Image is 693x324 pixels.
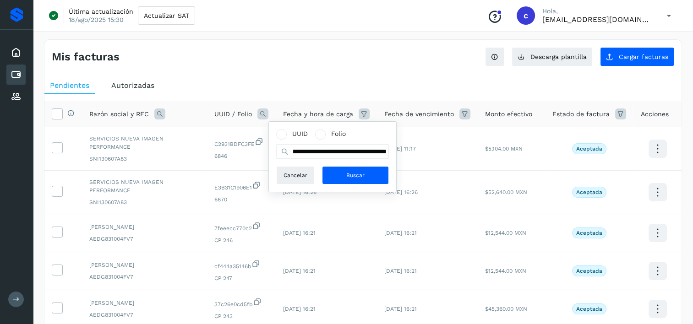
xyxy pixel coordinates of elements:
[384,189,418,195] span: [DATE] 16:26
[552,109,610,119] span: Estado de factura
[542,15,652,24] p: cxp@53cargo.com
[6,86,26,107] div: Proveedores
[576,146,602,152] p: Aceptada
[214,195,268,204] span: 6870
[138,6,195,25] button: Actualizar SAT
[384,230,417,236] span: [DATE] 16:21
[214,221,268,232] span: 7feeecc770c2
[214,152,268,160] span: 6846
[89,235,200,243] span: AEDG831004FV7
[485,189,527,195] span: $52,640.00 MXN
[384,306,417,312] span: [DATE] 16:21
[214,297,268,308] span: 37c26e0cd5fb
[576,306,602,312] p: Aceptada
[283,109,353,119] span: Fecha y hora de carga
[530,54,587,60] span: Descarga plantilla
[144,12,189,19] span: Actualizar SAT
[214,181,268,192] span: E3B31C1906E1
[89,311,200,319] span: AEDG831004FV7
[384,146,416,152] span: [DATE] 11:17
[283,268,316,274] span: [DATE] 16:21
[69,16,124,24] p: 18/ago/2025 15:30
[485,109,532,119] span: Monto efectivo
[89,135,200,151] span: SERVICIOS NUEVA IMAGEN PERFORMANCE
[89,178,200,194] span: SERVICIOS NUEVA IMAGEN PERFORMANCE
[283,230,316,236] span: [DATE] 16:21
[485,306,527,312] span: $45,360.00 MXN
[384,109,454,119] span: Fecha de vencimiento
[485,268,526,274] span: $12,544.00 MXN
[384,268,417,274] span: [DATE] 16:21
[512,47,593,66] button: Descarga plantilla
[89,223,200,231] span: [PERSON_NAME]
[50,81,89,90] span: Pendientes
[600,47,674,66] button: Cargar facturas
[214,259,268,270] span: cf444a35146b
[214,109,252,119] span: UUID / Folio
[576,189,602,195] p: Aceptada
[283,189,316,195] span: [DATE] 16:26
[641,109,669,119] span: Acciones
[52,50,120,64] h4: Mis facturas
[576,230,602,236] p: Aceptada
[89,261,200,269] span: [PERSON_NAME]
[89,299,200,307] span: [PERSON_NAME]
[214,312,268,320] span: CP 243
[69,7,133,16] p: Última actualización
[214,137,268,148] span: C2931BDFC3FE
[214,236,268,244] span: CP 246
[89,198,200,206] span: SNI130607A83
[89,109,149,119] span: Razón social y RFC
[6,43,26,63] div: Inicio
[619,54,668,60] span: Cargar facturas
[576,268,602,274] p: Aceptada
[111,81,154,90] span: Autorizadas
[89,273,200,281] span: AEDG831004FV7
[214,274,268,282] span: CP 247
[283,306,316,312] span: [DATE] 16:21
[89,155,200,163] span: SNI130607A83
[485,146,523,152] span: $5,104.00 MXN
[485,230,526,236] span: $12,544.00 MXN
[6,65,26,85] div: Cuentas por pagar
[542,7,652,15] p: Hola,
